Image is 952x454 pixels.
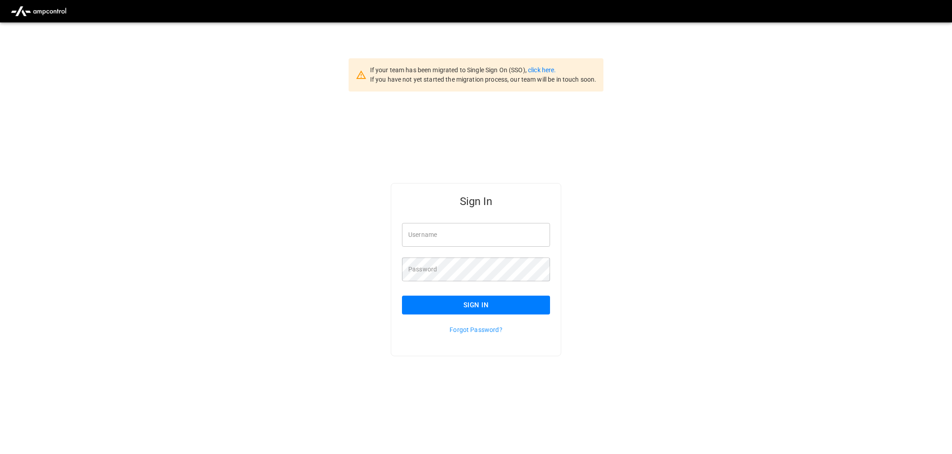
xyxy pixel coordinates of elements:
span: If your team has been migrated to Single Sign On (SSO), [370,66,528,74]
a: click here. [528,66,556,74]
h5: Sign In [402,194,550,209]
p: Forgot Password? [402,325,550,334]
img: ampcontrol.io logo [7,3,70,20]
span: If you have not yet started the migration process, our team will be in touch soon. [370,76,597,83]
button: Sign In [402,296,550,314]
